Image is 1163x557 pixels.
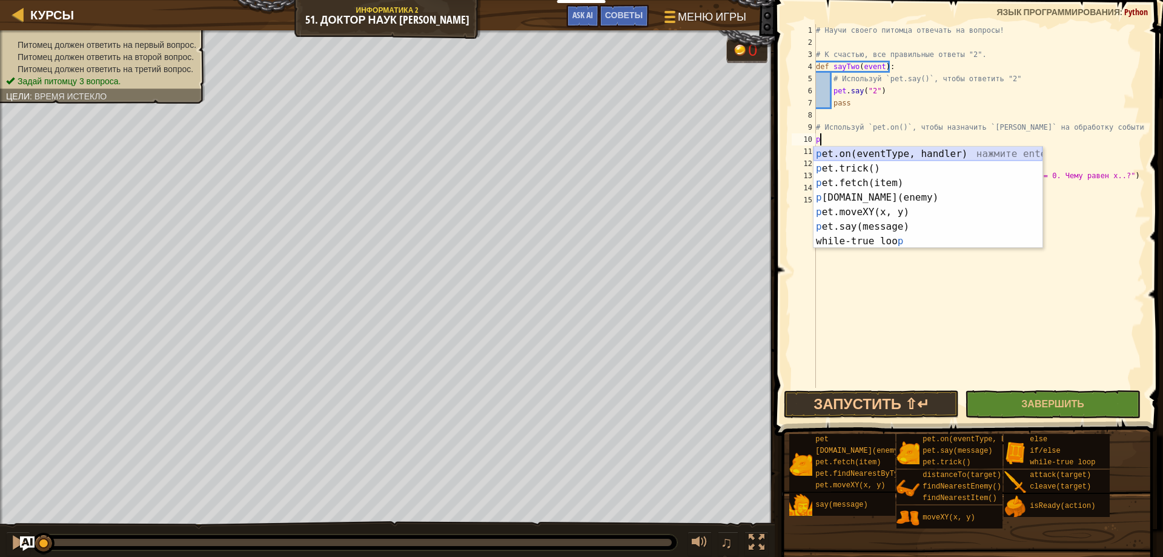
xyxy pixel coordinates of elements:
div: 14 [792,182,816,194]
span: Меню игры [678,9,746,25]
div: 3 [792,48,816,61]
a: Курсы [24,7,74,23]
div: 4 [792,61,816,73]
span: pet [815,435,829,444]
span: pet.findNearestByType(type) [815,470,933,478]
div: 11 [792,145,816,158]
span: pet.moveXY(x, y) [815,481,885,490]
span: Питомец должен ответить на первый вопрос. [18,40,196,50]
div: 12 [792,158,816,170]
span: findNearestItem() [923,494,996,502]
span: distanceTo(target) [923,471,1001,479]
span: Язык программирования [996,6,1120,18]
span: Время истекло [35,92,107,101]
span: while-true loop [1030,458,1095,467]
div: 15 [792,194,816,206]
img: portrait.png [1004,471,1027,494]
button: Ctrl + P: Pause [6,532,30,556]
span: Курсы [30,7,74,23]
span: Завершить [1021,397,1084,410]
div: 9 [792,121,816,133]
span: : [1120,6,1124,18]
li: Задай питомцу 3 вопроса. [6,75,196,87]
img: portrait.png [896,507,919,530]
div: 6 [792,85,816,97]
div: 0 [748,42,760,59]
img: portrait.png [1004,441,1027,464]
span: pet.fetch(item) [815,458,881,467]
div: 7 [792,97,816,109]
div: Team 'humans' has 0 gold. [726,38,767,63]
span: isReady(action) [1030,502,1095,510]
span: pet.say(message) [923,447,992,455]
div: 10 [792,133,816,145]
span: pet.on(eventType, handler) [923,435,1036,444]
span: Питомец должен ответить на третий вопрос. [18,64,193,74]
span: Советы [605,9,643,21]
button: Ask AI [20,536,35,551]
button: Регулировать громкость [688,532,712,556]
div: 1 [792,24,816,36]
span: findNearestEnemy() [923,482,1001,491]
span: if/else [1030,447,1060,455]
span: ♫ [720,533,732,552]
img: portrait.png [896,441,919,464]
span: say(message) [815,501,867,509]
button: Завершить [965,390,1140,418]
img: portrait.png [789,494,812,517]
button: Переключить полноэкранный режим [744,532,769,556]
div: 8 [792,109,816,121]
div: 2 [792,36,816,48]
img: portrait.png [1004,495,1027,518]
img: portrait.png [896,477,919,500]
span: attack(target) [1030,471,1091,479]
div: 5 [792,73,816,85]
span: Питомец должен ответить на второй вопрос. [18,52,194,62]
span: moveXY(x, y) [923,513,975,522]
img: portrait.png [789,453,812,476]
li: Питомец должен ответить на первый вопрос. [6,39,196,51]
span: Задай питомцу 3 вопроса. [18,76,121,86]
span: Python [1124,6,1148,18]
div: 13 [792,170,816,182]
span: else [1030,435,1047,444]
button: Ask AI [566,5,599,27]
button: Запустить ⇧↵ [784,390,959,418]
span: : [30,92,35,101]
button: Меню игры [655,5,754,33]
span: Ask AI [572,9,593,21]
span: [DOMAIN_NAME](enemy) [815,447,903,455]
li: Питомец должен ответить на третий вопрос. [6,63,196,75]
li: Питомец должен ответить на второй вопрос. [6,51,196,63]
button: ♫ [718,532,738,556]
span: cleave(target) [1030,482,1091,491]
span: Цели [6,92,30,101]
span: pet.trick() [923,458,970,467]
